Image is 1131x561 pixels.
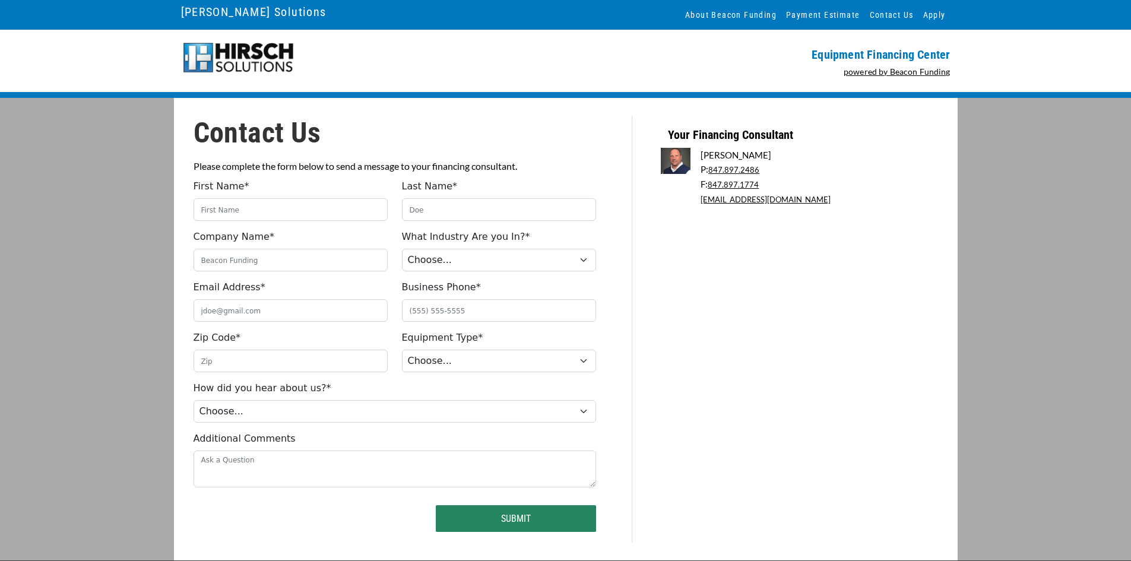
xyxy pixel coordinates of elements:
button: Submit [436,505,596,532]
p: P: [701,162,932,177]
input: Zip [194,350,388,372]
a: powered by Beacon Funding [844,66,951,77]
label: Last Name* [402,179,458,194]
label: Company Name* [194,230,274,244]
label: Email Address* [194,280,265,294]
p: Equipment Financing Center [573,47,951,62]
p: [PERSON_NAME] [701,148,932,162]
label: First Name* [194,179,249,194]
iframe: reCAPTCHA [194,496,347,535]
input: Doe [402,198,596,221]
a: [PERSON_NAME] Solutions [181,2,327,22]
a: 847.897.1774 [708,180,759,189]
img: JWesolowski.jpg [661,148,690,174]
input: First Name [194,198,388,221]
p: F: [701,177,932,192]
input: Beacon Funding [194,249,388,271]
h1: Contact Us [194,116,596,150]
label: Equipment Type* [402,331,483,345]
p: Your Financing Consultant [661,116,965,142]
a: 847.897.2486 [708,165,759,175]
label: How did you hear about us?* [194,381,331,395]
img: Hirsch-logo-55px.png [181,42,296,74]
label: Business Phone* [402,280,481,294]
input: (555) 555-5555 [402,299,596,322]
label: What Industry Are you In?* [402,230,530,244]
label: Zip Code* [194,331,241,345]
label: Additional Comments [194,432,296,446]
a: [EMAIL_ADDRESS][DOMAIN_NAME] [701,195,831,204]
input: jdoe@gmail.com [194,299,388,322]
p: Please complete the form below to send a message to your financing consultant. [194,159,596,173]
